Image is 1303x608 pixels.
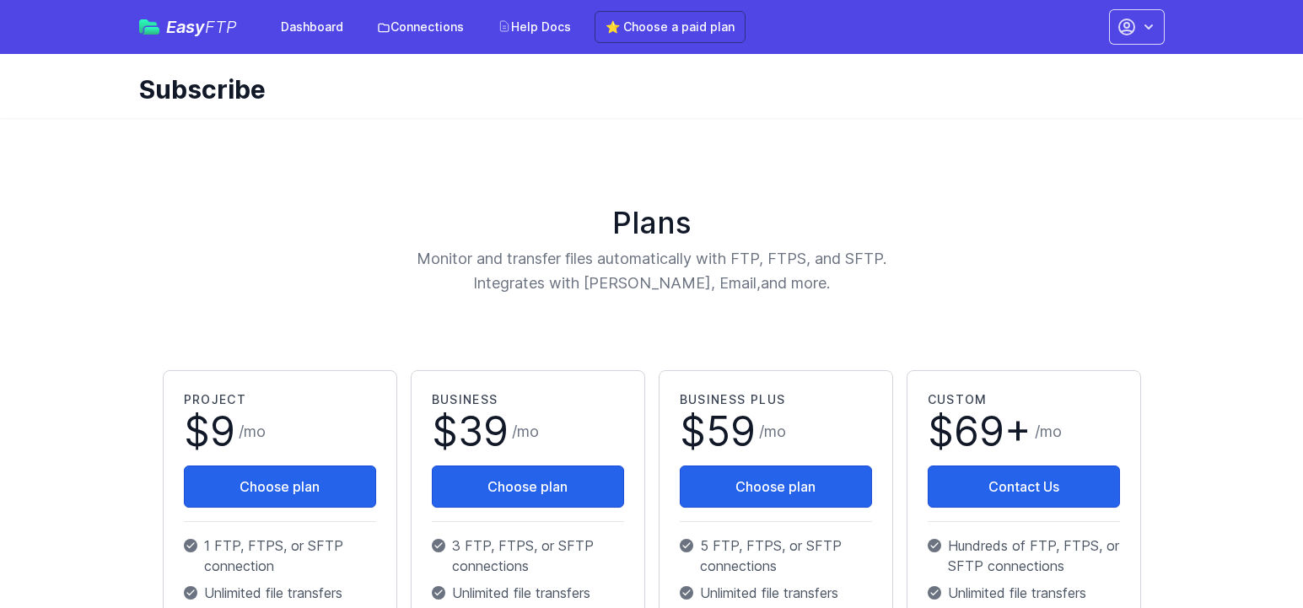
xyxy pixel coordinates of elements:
[458,406,509,456] span: 39
[954,406,1031,456] span: 69+
[487,12,581,42] a: Help Docs
[210,406,235,456] span: 9
[759,420,786,444] span: /
[321,246,983,296] p: Monitor and transfer files automatically with FTP, FTPS, and SFTP. Integrates with [PERSON_NAME],...
[928,391,1120,408] h2: Custom
[928,535,1120,576] p: Hundreds of FTP, FTPS, or SFTP connections
[139,19,159,35] img: easyftp_logo.png
[680,535,872,576] p: 5 FTP, FTPS, or SFTP connections
[1040,422,1062,440] span: mo
[928,412,1031,452] span: $
[432,465,624,508] button: Choose plan
[432,412,509,452] span: $
[244,422,266,440] span: mo
[1035,420,1062,444] span: /
[928,583,1120,603] p: Unlimited file transfers
[166,19,237,35] span: Easy
[928,465,1120,508] a: Contact Us
[680,412,756,452] span: $
[271,12,353,42] a: Dashboard
[139,74,1151,105] h1: Subscribe
[184,412,235,452] span: $
[156,206,1148,239] h1: Plans
[432,391,624,408] h2: Business
[367,12,474,42] a: Connections
[139,19,237,35] a: EasyFTP
[239,420,266,444] span: /
[432,535,624,576] p: 3 FTP, FTPS, or SFTP connections
[512,420,539,444] span: /
[595,11,746,43] a: ⭐ Choose a paid plan
[764,422,786,440] span: mo
[517,422,539,440] span: mo
[184,583,376,603] p: Unlimited file transfers
[680,583,872,603] p: Unlimited file transfers
[706,406,756,456] span: 59
[680,391,872,408] h2: Business Plus
[184,535,376,576] p: 1 FTP, FTPS, or SFTP connection
[184,391,376,408] h2: Project
[680,465,872,508] button: Choose plan
[205,17,237,37] span: FTP
[184,465,376,508] button: Choose plan
[432,583,624,603] p: Unlimited file transfers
